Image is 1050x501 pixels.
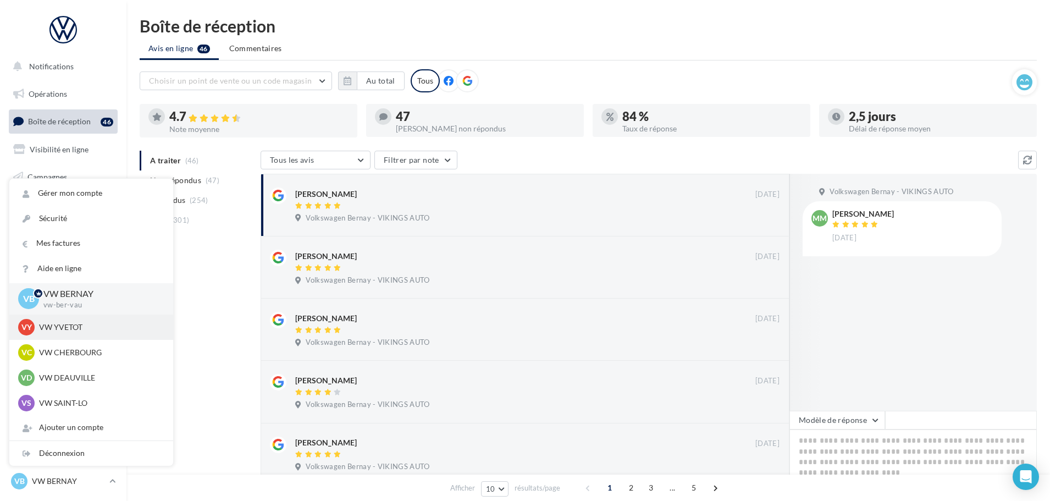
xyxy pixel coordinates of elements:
div: Note moyenne [169,125,349,133]
p: VW SAINT-LO [39,398,160,409]
span: Volkswagen Bernay - VIKINGS AUTO [306,400,429,410]
p: VW YVETOT [39,322,160,333]
span: Campagnes [27,172,67,181]
span: VD [21,372,32,383]
div: [PERSON_NAME] [295,437,357,448]
div: [PERSON_NAME] [295,189,357,200]
span: Volkswagen Bernay - VIKINGS AUTO [306,338,429,348]
span: VB [14,476,25,487]
a: VB VW BERNAY [9,471,118,492]
a: Contacts [7,192,120,216]
span: 10 [486,485,495,493]
button: Choisir un point de vente ou un code magasin [140,71,332,90]
button: 10 [481,481,509,497]
div: 84 % [622,111,802,123]
a: Médiathèque [7,220,120,243]
span: VC [21,347,32,358]
div: [PERSON_NAME] [295,313,357,324]
div: 47 [396,111,575,123]
span: Volkswagen Bernay - VIKINGS AUTO [306,462,429,472]
div: Déconnexion [9,441,173,466]
a: Boîte de réception46 [7,109,120,133]
span: VB [23,293,35,305]
span: Notifications [29,62,74,71]
button: Au total [338,71,405,90]
p: VW CHERBOURG [39,347,160,358]
div: Taux de réponse [622,125,802,133]
span: [DATE] [832,233,856,243]
span: VY [21,322,32,333]
span: Opérations [29,89,67,98]
span: Volkswagen Bernay - VIKINGS AUTO [306,213,429,223]
button: Notifications [7,55,115,78]
span: MM [813,213,827,224]
span: ... [664,479,681,497]
a: Calendrier [7,247,120,271]
span: (301) [171,216,190,224]
a: Campagnes [7,166,120,189]
span: Choisir un point de vente ou un code magasin [149,76,312,85]
span: Afficher [450,483,475,493]
span: [DATE] [755,314,780,324]
div: [PERSON_NAME] [295,251,357,262]
a: PLV et print personnalisable [7,274,120,307]
span: [DATE] [755,190,780,200]
span: 5 [685,479,703,497]
span: 1 [601,479,618,497]
p: VW DEAUVILLE [39,372,160,383]
div: [PERSON_NAME] [295,375,357,386]
a: Sécurité [9,206,173,231]
span: (254) [190,196,208,205]
button: Filtrer par note [374,151,457,169]
span: Boîte de réception [28,117,91,126]
span: 3 [642,479,660,497]
div: 2,5 jours [849,111,1028,123]
span: VS [21,398,31,409]
div: Tous [411,69,440,92]
span: [DATE] [755,376,780,386]
div: [PERSON_NAME] [832,210,894,218]
p: VW BERNAY [32,476,105,487]
span: [DATE] [755,252,780,262]
a: Gérer mon compte [9,181,173,206]
a: Mes factures [9,231,173,256]
div: Ajouter un compte [9,415,173,440]
span: (47) [206,176,219,185]
button: Tous les avis [261,151,371,169]
div: Boîte de réception [140,18,1037,34]
a: Visibilité en ligne [7,138,120,161]
button: Au total [357,71,405,90]
span: Tous les avis [270,155,314,164]
p: VW BERNAY [43,288,156,300]
span: [DATE] [755,439,780,449]
span: Commentaires [229,43,282,54]
button: Modèle de réponse [789,411,885,430]
span: Volkswagen Bernay - VIKINGS AUTO [306,276,429,285]
a: Opérations [7,82,120,106]
span: Visibilité en ligne [30,145,89,154]
a: Campagnes DataOnDemand [7,311,120,344]
div: [PERSON_NAME] non répondus [396,125,575,133]
div: 46 [101,118,113,126]
span: Volkswagen Bernay - VIKINGS AUTO [830,187,953,197]
div: 4.7 [169,111,349,123]
span: 2 [622,479,640,497]
p: vw-ber-vau [43,300,156,310]
div: Délai de réponse moyen [849,125,1028,133]
span: résultats/page [515,483,560,493]
div: Open Intercom Messenger [1013,464,1039,490]
span: Non répondus [150,175,201,186]
a: Aide en ligne [9,256,173,281]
